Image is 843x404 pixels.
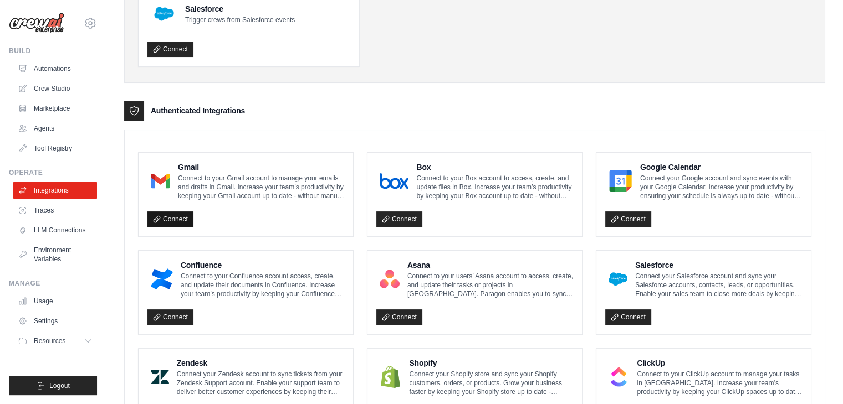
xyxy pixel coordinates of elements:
[13,221,97,239] a: LLM Connections
[609,170,632,192] img: Google Calendar Logo
[9,13,64,34] img: Logo
[151,268,173,290] img: Confluence Logo
[605,309,651,325] a: Connect
[13,100,97,117] a: Marketplace
[637,358,802,369] h4: ClickUp
[9,168,97,177] div: Operate
[151,366,169,388] img: Zendesk Logo
[185,3,295,14] h4: Salesforce
[177,358,344,369] h4: Zendesk
[409,370,573,396] p: Connect your Shopify store and sync your Shopify customers, orders, or products. Grow your busine...
[9,376,97,395] button: Logout
[181,260,344,271] h4: Confluence
[13,80,97,97] a: Crew Studio
[13,60,97,77] a: Automations
[640,174,802,200] p: Connect your Google account and sync events with your Google Calendar. Increase your productivity...
[151,1,177,27] img: Salesforce Logo
[147,211,193,227] a: Connect
[13,292,97,310] a: Usage
[380,366,401,388] img: Shopify Logo
[380,268,400,290] img: Asana Logo
[407,260,573,271] h4: Asana
[376,211,422,227] a: Connect
[13,182,97,199] a: Integrations
[9,46,97,55] div: Build
[13,201,97,219] a: Traces
[635,272,802,298] p: Connect your Salesforce account and sync your Salesforce accounts, contacts, leads, or opportunit...
[416,162,573,173] h4: Box
[181,272,344,298] p: Connect to your Confluence account access, create, and update their documents in Confluence. Incr...
[637,370,802,396] p: Connect to your ClickUp account to manage your tasks in [GEOGRAPHIC_DATA]. Increase your team’s p...
[13,120,97,137] a: Agents
[178,162,344,173] h4: Gmail
[380,170,408,192] img: Box Logo
[151,105,245,116] h3: Authenticated Integrations
[178,174,344,200] p: Connect to your Gmail account to manage your emails and drafts in Gmail. Increase your team’s pro...
[640,162,802,173] h4: Google Calendar
[409,358,573,369] h4: Shopify
[13,312,97,330] a: Settings
[147,42,193,57] a: Connect
[34,336,65,345] span: Resources
[147,309,193,325] a: Connect
[635,260,802,271] h4: Salesforce
[177,370,344,396] p: Connect your Zendesk account to sync tickets from your Zendesk Support account. Enable your suppo...
[416,174,573,200] p: Connect to your Box account to access, create, and update files in Box. Increase your team’s prod...
[609,366,629,388] img: ClickUp Logo
[185,15,295,24] p: Trigger crews from Salesforce events
[13,332,97,350] button: Resources
[49,381,70,390] span: Logout
[605,211,651,227] a: Connect
[13,241,97,268] a: Environment Variables
[13,139,97,157] a: Tool Registry
[9,279,97,288] div: Manage
[609,268,627,290] img: Salesforce Logo
[151,170,170,192] img: Gmail Logo
[376,309,422,325] a: Connect
[407,272,573,298] p: Connect to your users’ Asana account to access, create, and update their tasks or projects in [GE...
